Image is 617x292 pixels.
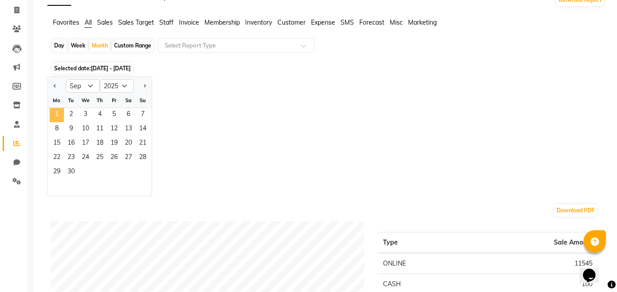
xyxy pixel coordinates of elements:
[51,79,59,93] button: Previous month
[107,122,121,137] div: Friday, September 12, 2025
[112,39,153,52] div: Custom Range
[107,108,121,122] div: Friday, September 5, 2025
[50,93,64,107] div: Mo
[359,18,384,26] span: Forecast
[141,79,148,93] button: Next month
[93,151,107,165] div: Thursday, September 25, 2025
[136,122,150,137] span: 14
[159,18,174,26] span: Staff
[277,18,306,26] span: Customer
[78,151,93,165] div: Wednesday, September 24, 2025
[50,122,64,137] span: 8
[64,165,78,180] div: Tuesday, September 30, 2025
[136,122,150,137] div: Sunday, September 14, 2025
[136,108,150,122] span: 7
[78,93,93,107] div: We
[100,79,134,93] select: Select year
[378,232,467,253] th: Type
[78,151,93,165] span: 24
[50,137,64,151] span: 15
[121,151,136,165] div: Saturday, September 27, 2025
[340,18,354,26] span: SMS
[93,108,107,122] div: Thursday, September 4, 2025
[107,93,121,107] div: Fr
[311,18,335,26] span: Expense
[93,122,107,137] div: Thursday, September 11, 2025
[78,108,93,122] div: Wednesday, September 3, 2025
[467,253,598,274] td: 11545
[107,151,121,165] span: 26
[53,18,79,26] span: Favorites
[91,65,131,72] span: [DATE] - [DATE]
[378,253,467,274] td: ONLINE
[136,108,150,122] div: Sunday, September 7, 2025
[107,137,121,151] div: Friday, September 19, 2025
[93,151,107,165] span: 25
[52,39,67,52] div: Day
[50,122,64,137] div: Monday, September 8, 2025
[64,108,78,122] div: Tuesday, September 2, 2025
[85,18,92,26] span: All
[136,93,150,107] div: Su
[50,108,64,122] span: 1
[179,18,199,26] span: Invoice
[204,18,240,26] span: Membership
[64,137,78,151] span: 16
[93,93,107,107] div: Th
[136,137,150,151] div: Sunday, September 21, 2025
[136,137,150,151] span: 21
[66,79,100,93] select: Select month
[78,122,93,137] div: Wednesday, September 10, 2025
[107,122,121,137] span: 12
[64,108,78,122] span: 2
[68,39,88,52] div: Week
[50,108,64,122] div: Monday, September 1, 2025
[78,108,93,122] span: 3
[136,151,150,165] div: Sunday, September 28, 2025
[64,151,78,165] span: 23
[121,137,136,151] span: 20
[97,18,113,26] span: Sales
[136,151,150,165] span: 28
[64,122,78,137] div: Tuesday, September 9, 2025
[121,108,136,122] div: Saturday, September 6, 2025
[121,151,136,165] span: 27
[121,108,136,122] span: 6
[245,18,272,26] span: Inventory
[93,137,107,151] span: 18
[64,122,78,137] span: 9
[78,137,93,151] div: Wednesday, September 17, 2025
[107,151,121,165] div: Friday, September 26, 2025
[64,151,78,165] div: Tuesday, September 23, 2025
[121,122,136,137] span: 13
[408,18,437,26] span: Marketing
[467,232,598,253] th: Sale Amount
[107,108,121,122] span: 5
[554,204,597,217] button: Download PDF
[52,63,133,74] span: Selected date:
[121,137,136,151] div: Saturday, September 20, 2025
[64,165,78,180] span: 30
[78,122,93,137] span: 10
[50,165,64,180] span: 29
[89,39,110,52] div: Month
[64,93,78,107] div: Tu
[93,108,107,122] span: 4
[50,137,64,151] div: Monday, September 15, 2025
[93,122,107,137] span: 11
[390,18,403,26] span: Misc
[64,137,78,151] div: Tuesday, September 16, 2025
[50,165,64,180] div: Monday, September 29, 2025
[107,137,121,151] span: 19
[118,18,154,26] span: Sales Target
[121,93,136,107] div: Sa
[121,122,136,137] div: Saturday, September 13, 2025
[50,151,64,165] div: Monday, September 22, 2025
[93,137,107,151] div: Thursday, September 18, 2025
[50,151,64,165] span: 22
[579,256,608,283] iframe: chat widget
[78,137,93,151] span: 17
